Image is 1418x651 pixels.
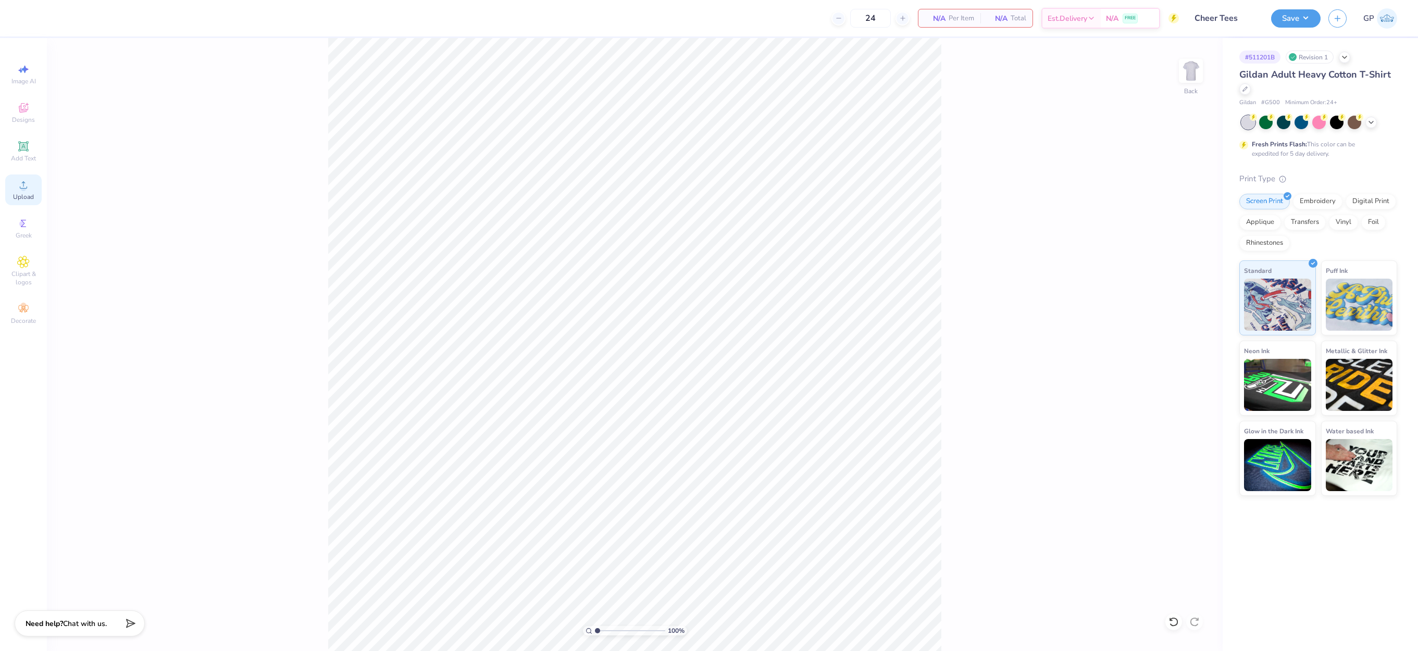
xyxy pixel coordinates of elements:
[1244,345,1270,356] span: Neon Ink
[1252,140,1307,148] strong: Fresh Prints Flash:
[1106,13,1118,24] span: N/A
[1361,215,1386,230] div: Foil
[11,77,36,85] span: Image AI
[1180,60,1201,81] img: Back
[850,9,891,28] input: – –
[12,116,35,124] span: Designs
[11,154,36,162] span: Add Text
[1244,439,1311,491] img: Glow in the Dark Ink
[1011,13,1026,24] span: Total
[1271,9,1321,28] button: Save
[1346,194,1396,209] div: Digital Print
[1244,425,1303,436] span: Glow in the Dark Ink
[1284,215,1326,230] div: Transfers
[1239,215,1281,230] div: Applique
[1184,86,1198,96] div: Back
[1363,12,1374,24] span: GP
[1048,13,1087,24] span: Est. Delivery
[668,626,685,635] span: 100 %
[1244,279,1311,331] img: Standard
[1125,15,1136,22] span: FREE
[26,619,63,629] strong: Need help?
[1239,98,1256,107] span: Gildan
[1252,140,1380,158] div: This color can be expedited for 5 day delivery.
[5,270,42,286] span: Clipart & logos
[1326,439,1393,491] img: Water based Ink
[1293,194,1342,209] div: Embroidery
[1239,51,1280,64] div: # 511201B
[1326,279,1393,331] img: Puff Ink
[13,193,34,201] span: Upload
[949,13,974,24] span: Per Item
[1239,235,1290,251] div: Rhinestones
[16,231,32,240] span: Greek
[1239,173,1397,185] div: Print Type
[1285,98,1337,107] span: Minimum Order: 24 +
[1377,8,1397,29] img: Germaine Penalosa
[1239,68,1391,81] span: Gildan Adult Heavy Cotton T-Shirt
[987,13,1007,24] span: N/A
[1187,8,1263,29] input: Untitled Design
[1363,8,1397,29] a: GP
[1326,345,1387,356] span: Metallic & Glitter Ink
[1244,359,1311,411] img: Neon Ink
[11,317,36,325] span: Decorate
[1326,359,1393,411] img: Metallic & Glitter Ink
[1239,194,1290,209] div: Screen Print
[1326,265,1348,276] span: Puff Ink
[925,13,946,24] span: N/A
[63,619,107,629] span: Chat with us.
[1286,51,1334,64] div: Revision 1
[1329,215,1358,230] div: Vinyl
[1261,98,1280,107] span: # G500
[1326,425,1374,436] span: Water based Ink
[1244,265,1272,276] span: Standard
